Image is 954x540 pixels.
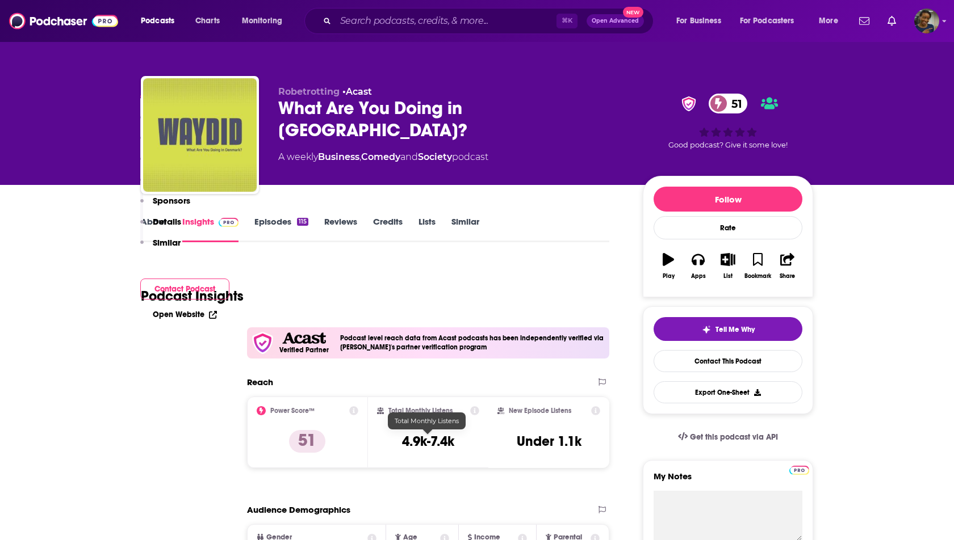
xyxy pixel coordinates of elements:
[883,11,901,31] a: Show notifications dropdown
[914,9,939,33] img: User Profile
[914,9,939,33] button: Show profile menu
[683,246,713,286] button: Apps
[252,332,274,354] img: verfied icon
[289,430,325,453] p: 51
[723,273,733,280] div: List
[668,12,735,30] button: open menu
[517,433,581,450] h3: Under 1.1k
[789,466,809,475] img: Podchaser Pro
[143,78,257,192] img: What Are You Doing in Denmark?
[780,273,795,280] div: Share
[773,246,802,286] button: Share
[153,216,181,227] p: Details
[195,13,220,29] span: Charts
[140,279,229,299] button: Contact Podcast
[811,12,852,30] button: open menu
[509,407,571,415] h2: New Episode Listens
[247,377,273,387] h2: Reach
[278,150,488,164] div: A weekly podcast
[400,151,418,162] span: and
[9,10,118,32] img: Podchaser - Follow, Share and Rate Podcasts
[740,13,794,29] span: For Podcasters
[234,12,297,30] button: open menu
[395,417,459,425] span: Total Monthly Listens
[702,325,711,334] img: tell me why sparkle
[242,13,282,29] span: Monitoring
[720,94,748,113] span: 51
[654,471,802,491] label: My Notes
[914,9,939,33] span: Logged in as sabrinajohnson
[254,216,308,242] a: Episodes115
[819,13,838,29] span: More
[678,96,700,111] img: verified Badge
[340,334,605,351] h4: Podcast level reach data from Acast podcasts has been independently verified via [PERSON_NAME]'s ...
[668,141,788,149] span: Good podcast? Give it some love!
[278,86,340,97] span: Robetrotting
[402,433,454,450] h3: 4.9k-7.4k
[743,246,772,286] button: Bookmark
[188,12,227,30] a: Charts
[709,94,748,113] a: 51
[654,187,802,212] button: Follow
[419,216,436,242] a: Lists
[587,14,644,28] button: Open AdvancedNew
[691,273,706,280] div: Apps
[141,13,174,29] span: Podcasts
[153,310,217,319] a: Open Website
[388,407,453,415] h2: Total Monthly Listens
[140,237,181,258] button: Similar
[654,216,802,239] div: Rate
[270,407,315,415] h2: Power Score™
[789,464,809,475] a: Pro website
[715,325,755,334] span: Tell Me Why
[663,273,675,280] div: Play
[346,86,372,97] a: Acast
[315,8,664,34] div: Search podcasts, credits, & more...
[418,151,452,162] a: Society
[654,317,802,341] button: tell me why sparkleTell Me Why
[247,504,350,515] h2: Audience Demographics
[318,151,359,162] a: Business
[654,381,802,403] button: Export One-Sheet
[133,12,189,30] button: open menu
[713,246,743,286] button: List
[153,237,181,248] p: Similar
[654,350,802,372] a: Contact This Podcast
[643,86,813,157] div: verified Badge51Good podcast? Give it some love!
[451,216,479,242] a: Similar
[324,216,357,242] a: Reviews
[654,246,683,286] button: Play
[623,7,643,18] span: New
[297,218,308,226] div: 115
[669,423,787,451] a: Get this podcast via API
[556,14,578,28] span: ⌘ K
[336,12,556,30] input: Search podcasts, credits, & more...
[342,86,372,97] span: •
[676,13,721,29] span: For Business
[282,332,325,344] img: Acast
[733,12,811,30] button: open menu
[592,18,639,24] span: Open Advanced
[140,216,181,237] button: Details
[373,216,403,242] a: Credits
[690,432,778,442] span: Get this podcast via API
[855,11,874,31] a: Show notifications dropdown
[361,151,400,162] a: Comedy
[359,151,361,162] span: ,
[279,347,329,353] h5: Verified Partner
[744,273,771,280] div: Bookmark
